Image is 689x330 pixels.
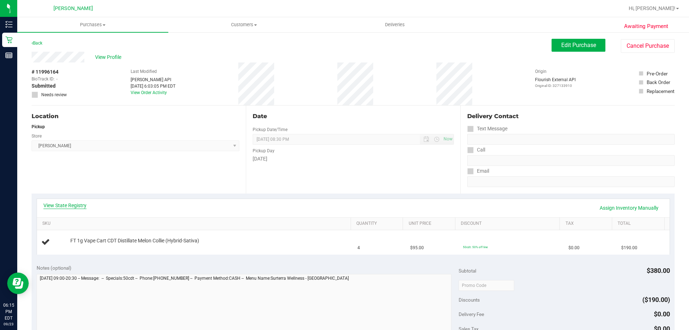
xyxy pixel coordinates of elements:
[56,76,57,82] span: -
[95,54,124,61] span: View Profile
[647,79,670,86] div: Back Order
[467,145,485,155] label: Call
[459,311,484,317] span: Delivery Fee
[169,22,319,28] span: Customers
[459,293,480,306] span: Discounts
[647,88,674,95] div: Replacement
[375,22,414,28] span: Deliveries
[5,21,13,28] inline-svg: Inventory
[467,155,675,166] input: Format: (999) 999-9999
[43,202,86,209] a: View State Registry
[253,155,454,163] div: [DATE]
[654,310,670,318] span: $0.00
[41,92,67,98] span: Needs review
[459,280,514,291] input: Promo Code
[642,296,670,303] span: ($190.00)
[32,82,56,90] span: Submitted
[535,68,547,75] label: Origin
[53,5,93,11] span: [PERSON_NAME]
[3,321,14,327] p: 09/23
[42,221,348,227] a: SKU
[647,70,668,77] div: Pre-Order
[131,83,175,89] div: [DATE] 6:03:05 PM EDT
[32,112,239,121] div: Location
[535,83,576,88] p: Original ID: 327133910
[595,202,663,214] a: Assign Inventory Manually
[467,112,675,121] div: Delivery Contact
[7,273,29,294] iframe: Resource center
[629,5,675,11] span: Hi, [PERSON_NAME]!
[621,39,675,53] button: Cancel Purchase
[253,148,275,154] label: Pickup Day
[624,22,668,31] span: Awaiting Payment
[459,268,476,274] span: Subtotal
[253,126,287,133] label: Pickup Date/Time
[356,221,400,227] a: Quantity
[32,76,55,82] span: BioTrack ID:
[253,112,454,121] div: Date
[409,221,453,227] a: Unit Price
[568,245,580,251] span: $0.00
[621,245,637,251] span: $190.00
[561,42,596,48] span: Edit Purchase
[357,245,360,251] span: 4
[647,267,670,274] span: $380.00
[3,302,14,321] p: 06:15 PM EDT
[5,36,13,43] inline-svg: Retail
[70,237,199,244] span: FT 1g Vape Cart CDT Distillate Melon Collie (Hybrid-Sativa)
[17,17,168,32] a: Purchases
[131,90,167,95] a: View Order Activity
[467,166,489,176] label: Email
[467,134,675,145] input: Format: (999) 999-9999
[17,22,168,28] span: Purchases
[535,76,576,88] div: Flourish External API
[552,39,605,52] button: Edit Purchase
[168,17,319,32] a: Customers
[32,68,58,76] span: # 11996164
[319,17,470,32] a: Deliveries
[463,245,488,249] span: 50cdt: 50% off line
[467,124,507,134] label: Text Message
[32,41,42,46] a: Back
[5,52,13,59] inline-svg: Reports
[131,68,157,75] label: Last Modified
[37,265,71,271] span: Notes (optional)
[461,221,557,227] a: Discount
[618,221,661,227] a: Total
[32,133,42,139] label: Store
[32,124,45,129] strong: Pickup
[131,76,175,83] div: [PERSON_NAME] API
[566,221,609,227] a: Tax
[410,245,424,251] span: $95.00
